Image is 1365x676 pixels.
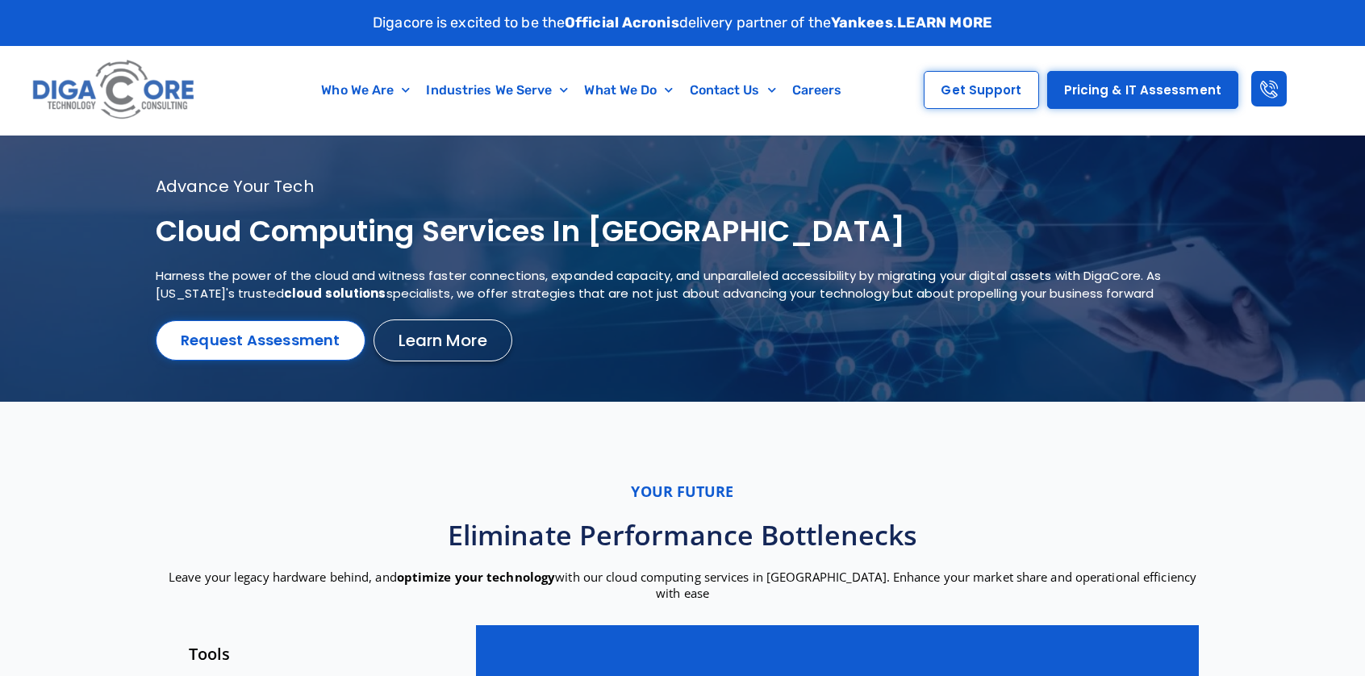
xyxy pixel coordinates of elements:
h1: Cloud Computing services in [GEOGRAPHIC_DATA] [156,213,1169,251]
p: Digacore is excited to be the delivery partner of the . [373,12,992,34]
strong: cloud solutions [284,285,386,302]
span: Learn More [399,332,487,348]
p: Your future [158,482,1207,501]
a: Industries We Serve [418,72,576,109]
p: Leave your legacy hardware behind, and with our cloud computing services in [GEOGRAPHIC_DATA]. En... [158,569,1207,601]
a: Careers [784,72,850,109]
p: Advance your tech [156,176,1169,197]
a: What We Do [576,72,681,109]
nav: Menu [271,72,892,109]
span: Get Support [941,84,1021,96]
a: Pricing & IT Assessment [1047,71,1238,109]
strong: Official Acronis [565,14,679,31]
a: Contact Us [682,72,784,109]
a: Request Assessment [156,320,365,361]
span: Pricing & IT Assessment [1064,84,1221,96]
img: Digacore logo 1 [28,54,200,127]
a: Get Support [924,71,1038,109]
a: Who We Are [313,72,418,109]
strong: optimize your technology [397,569,555,585]
h2: Eliminate performance bottlenecks [158,517,1207,553]
strong: Yankees [831,14,893,31]
p: Harness the power of the cloud and witness faster connections, expanded capacity, and unparallele... [156,267,1169,303]
a: LEARN MORE [897,14,992,31]
a: Learn More [374,319,512,361]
